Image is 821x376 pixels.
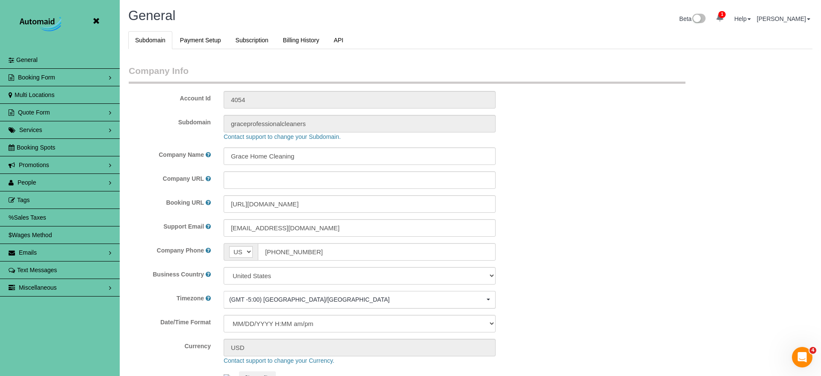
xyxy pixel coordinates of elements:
[16,56,38,63] span: General
[18,179,36,186] span: People
[258,243,496,261] input: Phone
[128,31,172,49] a: Subdomain
[229,295,484,304] span: (GMT -5:00) [GEOGRAPHIC_DATA]/[GEOGRAPHIC_DATA]
[159,150,204,159] label: Company Name
[17,144,55,151] span: Booking Spots
[276,31,326,49] a: Billing History
[122,315,217,326] label: Date/Time Format
[17,267,57,273] span: Text Messages
[14,214,46,221] span: Sales Taxes
[712,9,728,27] a: 1
[809,347,816,354] span: 4
[327,31,350,49] a: API
[122,339,217,350] label: Currency
[734,15,751,22] a: Help
[153,270,204,279] label: Business Country
[18,109,50,116] span: Quote Form
[177,294,204,303] label: Timezone
[691,14,706,25] img: New interface
[224,291,496,308] ol: Choose Timezone
[122,115,217,126] label: Subdomain
[166,198,204,207] label: Booking URL
[128,8,175,23] span: General
[17,197,30,203] span: Tags
[157,246,204,255] label: Company Phone
[217,356,787,365] div: Contact support to change your Currency.
[163,174,204,183] label: Company URL
[19,126,42,133] span: Services
[217,132,787,141] div: Contact support to change your Subdomain.
[19,162,49,168] span: Promotions
[224,291,496,308] button: (GMT -5:00) [GEOGRAPHIC_DATA]/[GEOGRAPHIC_DATA]
[792,347,812,367] iframe: Intercom live chat
[18,74,55,81] span: Booking Form
[15,91,54,98] span: Multi Locations
[163,222,204,231] label: Support Email
[129,65,685,84] legend: Company Info
[12,232,52,238] span: Wages Method
[15,15,68,34] img: Automaid Logo
[679,15,706,22] a: Beta
[229,31,275,49] a: Subscription
[19,249,37,256] span: Emails
[173,31,228,49] a: Payment Setup
[122,91,217,103] label: Account Id
[718,11,726,18] span: 1
[19,284,57,291] span: Miscellaneous
[757,15,810,22] a: [PERSON_NAME]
